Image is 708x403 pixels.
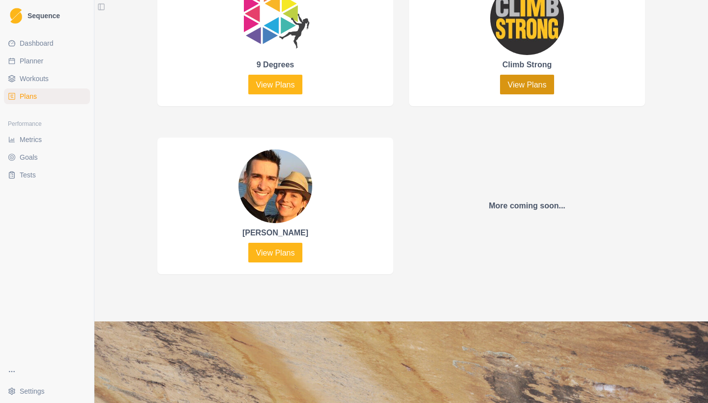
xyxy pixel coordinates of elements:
[20,152,38,162] span: Goals
[4,53,90,69] a: Planner
[20,56,43,66] span: Planner
[4,149,90,165] a: Goals
[20,74,49,84] span: Workouts
[28,12,60,19] span: Sequence
[20,38,54,48] span: Dashboard
[238,149,312,223] img: Lee Cujes
[20,91,37,101] span: Plans
[4,88,90,104] a: Plans
[248,243,303,262] a: View Plans
[4,4,90,28] a: LogoSequence
[257,59,295,71] p: 9 Degrees
[242,227,308,239] p: [PERSON_NAME]
[4,383,90,399] button: Settings
[502,59,552,71] p: Climb Strong
[4,71,90,86] a: Workouts
[10,8,22,24] img: Logo
[4,132,90,147] a: Metrics
[248,75,303,94] a: View Plans
[4,116,90,132] div: Performance
[500,75,555,94] a: View Plans
[20,170,36,180] span: Tests
[20,135,42,144] span: Metrics
[4,167,90,183] a: Tests
[4,35,90,51] a: Dashboard
[489,200,565,212] p: More coming soon...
